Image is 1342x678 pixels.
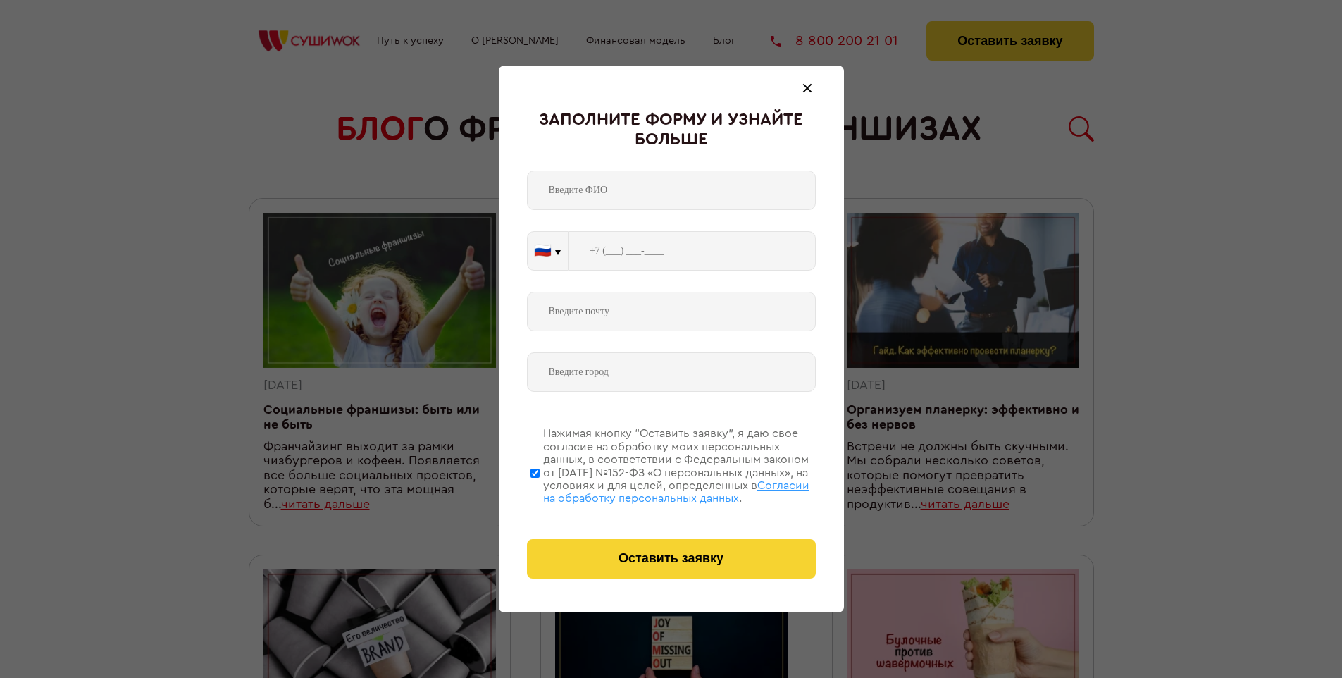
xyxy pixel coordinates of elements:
input: Введите ФИО [527,171,816,210]
button: 🇷🇺 [528,232,568,270]
button: Оставить заявку [527,539,816,579]
input: Введите почту [527,292,816,331]
div: Нажимая кнопку “Оставить заявку”, я даю свое согласие на обработку моих персональных данных, в со... [543,427,816,505]
input: Введите город [527,352,816,392]
span: Согласии на обработку персональных данных [543,480,809,504]
input: +7 (___) ___-____ [569,231,816,271]
div: Заполните форму и узнайте больше [527,111,816,149]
